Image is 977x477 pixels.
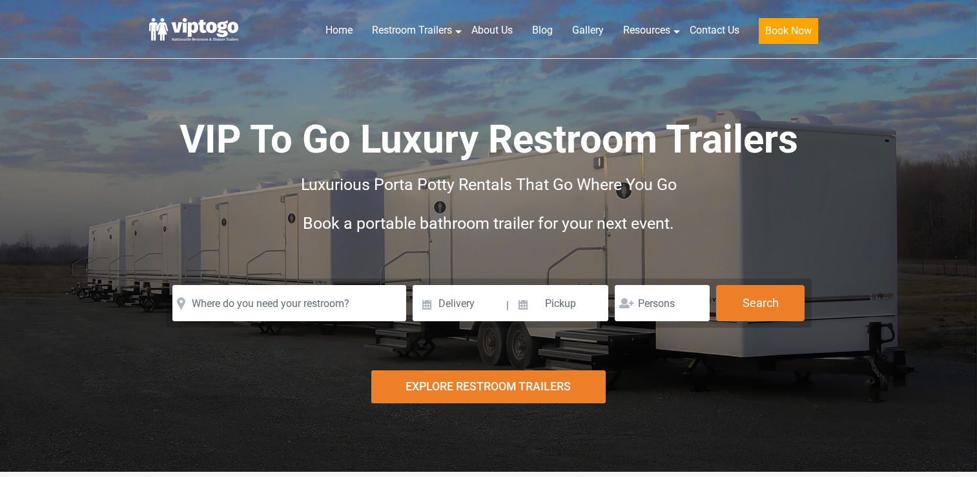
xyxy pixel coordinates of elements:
a: Resources [613,16,680,45]
input: Where do you need your restroom? [172,285,406,321]
a: Home [316,16,362,45]
a: About Us [462,16,522,45]
a: Book Now [749,16,828,52]
button: Book Now [759,18,818,44]
a: Contact Us [680,16,749,45]
a: Blog [522,16,562,45]
span: Luxurious Porta Potty Rentals That Go Where You Go [301,175,677,194]
button: Search [716,285,805,321]
span: | [506,285,509,326]
span: VIP To Go Luxury Restroom Trailers [180,116,798,162]
input: Delivery [413,285,505,321]
div: Explore Restroom Trailers [371,370,606,403]
a: Restroom Trailers [362,16,462,45]
a: Gallery [562,16,613,45]
span: Book a portable bathroom trailer for your next event. [303,214,674,233]
input: Persons [615,285,710,321]
input: Pickup [511,285,609,321]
